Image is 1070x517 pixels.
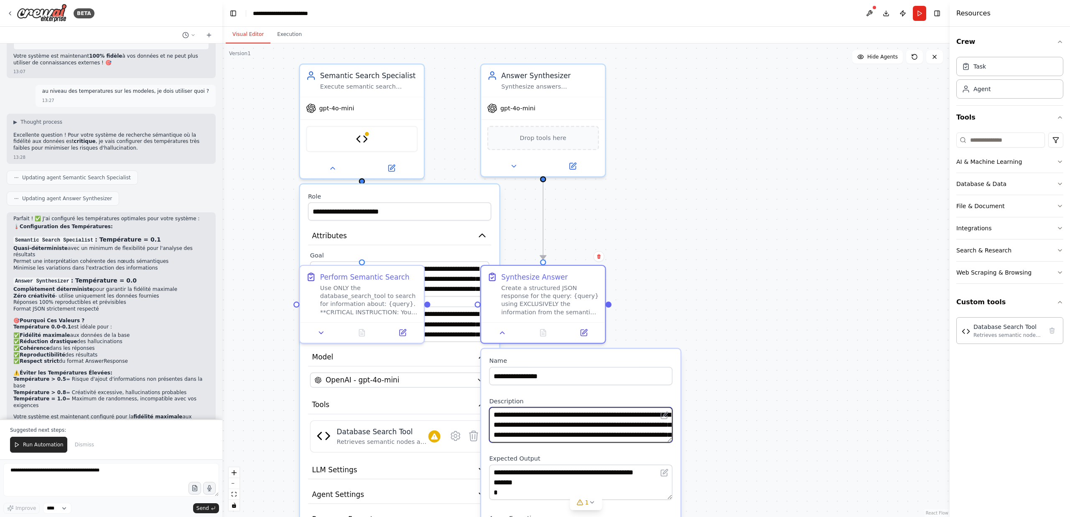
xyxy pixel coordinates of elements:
button: AI & Machine Learning [956,151,1063,173]
p: Votre système est maintenant à vos données et ne peut plus utiliser de connaissances externes ! 🎯 [13,53,209,66]
div: Version 1 [229,50,251,57]
span: Improve [15,505,36,512]
button: Tools [956,106,1063,129]
label: Description [489,397,672,405]
strong: : Température = 0.0 [13,277,137,284]
button: File & Document [956,195,1063,217]
span: LLM Settings [312,465,357,475]
div: Synthesize Answer [501,272,568,282]
span: Model [312,352,334,362]
button: Open in editor [658,467,670,479]
h2: 🎯 [13,318,209,324]
button: Send [193,503,219,513]
label: Goal [310,251,489,259]
span: gpt-4o-mini [319,104,354,112]
p: Suggested next steps: [10,427,212,433]
button: Open in editor [658,409,670,421]
div: Web Scraping & Browsing [956,268,1032,277]
li: ✅ du format AnswerResponse [13,358,209,365]
a: React Flow attribution [926,511,948,515]
button: Dismiss [71,437,98,453]
button: Switch to previous chat [179,30,199,40]
button: Model [308,348,491,367]
label: Role [308,192,491,200]
button: Open in side panel [385,327,420,339]
li: Réponses 100% reproductibles et prévisibles [13,299,209,306]
strong: Fidélité maximale [20,332,70,338]
div: Retrieves semantic nodes and documents related to a query from a database via REST API. Makes POS... [337,438,428,446]
button: Delete tool [1046,325,1058,336]
span: "documents" [31,38,64,44]
div: Synthesize answers EXCLUSIVELY from the semantic search results provided by the database_search_t... [501,83,599,91]
div: 13:28 [13,154,25,160]
div: Integrations [956,224,991,232]
g: Edge from 4fcb9332-cec7-4419-8e57-84d25aed2402 to f8822c34-f742-4796-8420-b03b058efcc2 [538,182,548,259]
div: Task [973,62,986,71]
p: Excellente question ! Pour votre système de recherche sémantique où la fidélité aux données est ,... [13,132,209,152]
button: Delete node [594,251,604,262]
button: toggle interactivity [229,500,239,511]
strong: Quasi-déterministe [13,245,68,251]
button: 1 [570,495,602,510]
button: Agent Settings [308,485,491,504]
div: Crew [956,53,1063,105]
span: : [ [64,38,73,44]
button: Open in side panel [544,160,601,172]
div: Database & Data [956,180,1006,188]
div: Synthesize AnswerCreate a structured JSON response for the query: {query} using EXCLUSIVELY the i... [480,265,606,344]
div: File & Document [956,202,1005,210]
strong: Complètement déterministe [13,286,93,292]
div: Retrieves semantic nodes and documents related to a query from a database via REST API. Makes POS... [973,332,1043,339]
button: Hide right sidebar [931,8,943,19]
div: Answer Synthesizer [501,71,599,81]
img: Database Search Tool [356,133,368,145]
span: Tools [312,400,330,410]
button: Run Automation [10,437,67,453]
code: Answer Synthesizer [13,278,71,285]
li: pour garantir la fidélité maximale [13,286,209,293]
div: Tools [956,129,1063,290]
div: Database Search Tool [973,323,1043,331]
strong: Zéro créativité [13,293,55,299]
div: Search & Research [956,246,1011,255]
button: Click to speak your automation idea [203,482,216,494]
span: Hide Agents [867,53,898,60]
li: ✅ dans les réponses [13,345,209,352]
div: 13:07 [13,69,25,75]
button: Integrations [956,217,1063,239]
img: Database Search Tool [962,327,970,336]
span: Updating agent Semantic Search Specialist [22,174,131,181]
strong: Reproductibilité [20,352,65,358]
li: ✅ aux données de la base [13,332,209,339]
div: Perform Semantic Search [320,272,410,282]
strong: Réduction drastique [20,339,77,344]
div: Create a structured JSON response for the query: {query} using EXCLUSIVELY the information from t... [501,284,599,316]
p: au niveau des temperatures sur les modeles, je dois utiliser quoi ? [42,88,209,95]
button: Search & Research [956,239,1063,261]
span: Attributes [312,231,347,241]
strong: Température 0.0-0.1 [13,324,71,330]
button: Crew [956,30,1063,53]
button: Hide Agents [852,50,903,64]
button: ▶Thought process [13,119,62,125]
li: ✅ des hallucinations [13,339,209,345]
li: = Risque d'ajout d'informations non présentes dans la base [13,376,209,389]
p: est idéale pour : [13,324,209,331]
strong: Éviter les Températures Élevées: [20,370,112,376]
strong: Température > 0.5 [13,376,66,382]
label: Name [489,357,672,365]
div: React Flow controls [229,467,239,511]
code: Semantic Search Specialist [13,237,95,244]
li: Format JSON strictement respecté [13,306,209,313]
strong: Cohérence [20,345,50,351]
div: Semantic Search Specialist [320,71,418,81]
button: fit view [229,489,239,500]
button: zoom out [229,478,239,489]
div: Agent [973,85,991,93]
button: LLM Settings [308,461,491,479]
div: Semantic Search SpecialistExecute semantic search queries using ONLY the database_search_tool to ... [299,64,425,179]
li: - utilise uniquement les données fournies [13,293,209,300]
span: Drop tools here [520,133,566,143]
span: "ids_des_documents_effectivement_trouvés" [73,38,196,44]
div: Database Search Tool [337,427,428,437]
